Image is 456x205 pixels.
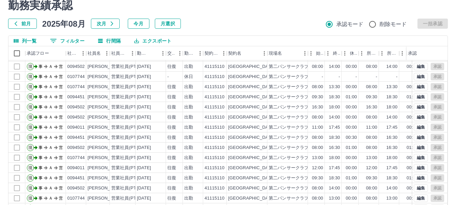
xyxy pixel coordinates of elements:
[167,74,169,80] div: -
[184,145,193,151] div: 出勤
[269,175,309,181] div: 第二パンサークラブ
[88,74,124,80] div: [PERSON_NAME]
[205,145,224,151] div: 41115110
[414,164,428,172] button: 編集
[184,104,193,110] div: 出勤
[39,145,43,150] text: 事
[28,84,32,89] text: 現
[110,46,136,60] div: 社員区分
[67,94,85,100] div: 0094451
[49,145,53,150] text: Ａ
[350,46,357,60] div: 休憩
[67,134,85,141] div: 0094451
[407,134,418,141] div: 00:30
[269,46,282,60] div: 現場名
[184,94,193,100] div: 出勤
[366,145,377,151] div: 08:00
[414,134,428,141] button: 編集
[205,114,224,121] div: 41115110
[28,176,32,180] text: 現
[66,46,86,60] div: 社員番号
[67,175,85,181] div: 0094451
[28,64,32,69] text: 現
[414,73,428,80] button: 編集
[269,84,309,90] div: 第二パンサークラブ
[137,84,151,90] div: [DATE]
[312,104,323,110] div: 16:30
[269,134,309,141] div: 第二パンサークラブ
[322,74,323,80] div: -
[88,175,124,181] div: [PERSON_NAME]
[39,95,43,99] text: 事
[184,134,193,141] div: 出勤
[312,84,323,90] div: 08:00
[269,124,309,131] div: 第二パンサークラブ
[49,155,53,160] text: Ａ
[346,94,357,100] div: 01:00
[67,185,85,191] div: 0094502
[376,74,377,80] div: -
[88,155,124,161] div: [PERSON_NAME]
[205,46,219,60] div: 契約コード
[386,175,398,181] div: 18:30
[167,94,176,100] div: 往復
[49,105,53,109] text: Ａ
[39,155,43,160] text: 事
[300,48,310,58] button: メニュー
[312,124,323,131] div: 11:00
[312,94,323,100] div: 09:30
[129,36,177,46] button: エクスポート
[184,155,193,161] div: 出勤
[137,46,148,60] div: 勤務日
[111,104,147,110] div: 営業社員(PT契約)
[366,84,377,90] div: 08:00
[346,124,357,131] div: 00:00
[386,94,398,100] div: 18:30
[155,19,181,29] button: 月選択
[8,19,37,29] button: 前月
[414,174,428,182] button: 編集
[312,114,323,121] div: 08:00
[49,125,53,130] text: Ａ
[269,104,309,110] div: 第二パンサークラブ
[111,114,147,121] div: 営業社員(PT契約)
[167,46,175,60] div: 交通費
[166,46,183,60] div: 交通費
[137,94,151,100] div: [DATE]
[329,84,340,90] div: 13:30
[228,155,275,161] div: [GEOGRAPHIC_DATA]
[346,175,357,181] div: 01:00
[228,165,275,171] div: [GEOGRAPHIC_DATA]
[88,104,124,110] div: [PERSON_NAME]
[386,145,398,151] div: 16:30
[49,115,53,120] text: Ａ
[366,134,377,141] div: 08:00
[167,124,176,131] div: 往復
[228,145,275,151] div: [GEOGRAPHIC_DATA]
[111,185,147,191] div: 営業社員(PT契約)
[366,175,377,181] div: 09:30
[27,46,49,60] div: 承認フロー
[205,104,224,110] div: 41115110
[228,134,275,141] div: [GEOGRAPHIC_DATA]
[228,74,275,80] div: [GEOGRAPHIC_DATA]
[205,84,224,90] div: 41115110
[184,165,193,171] div: 出勤
[67,63,85,70] div: 0094502
[49,135,53,140] text: Ａ
[137,63,151,70] div: [DATE]
[387,46,398,60] div: 所定終業
[137,165,151,171] div: [DATE]
[407,46,442,60] div: 承認
[312,175,323,181] div: 09:30
[59,135,63,140] text: 営
[269,74,309,80] div: 第二パンサークラブ
[136,46,166,60] div: 勤務日
[380,20,407,28] span: 削除モード
[414,103,428,111] button: 編集
[88,63,124,70] div: [PERSON_NAME]
[329,134,340,141] div: 18:30
[342,46,359,60] div: 休憩
[111,124,147,131] div: 営業社員(PT契約)
[329,94,340,100] div: 18:30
